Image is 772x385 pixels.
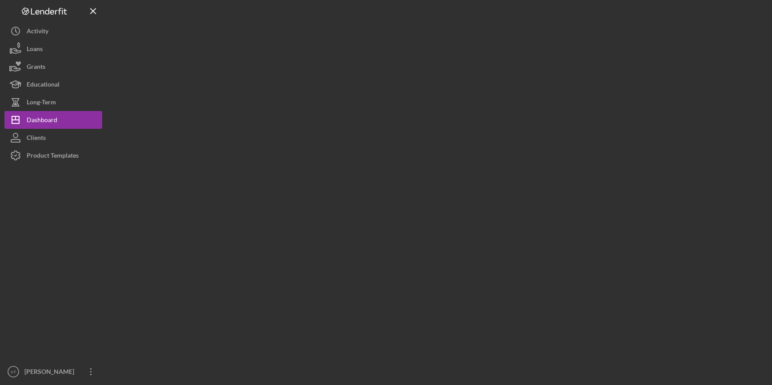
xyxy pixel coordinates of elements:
[27,111,57,131] div: Dashboard
[27,93,56,113] div: Long-Term
[4,93,102,111] button: Long-Term
[4,129,102,147] button: Clients
[4,111,102,129] button: Dashboard
[27,147,79,167] div: Product Templates
[11,369,16,374] text: VT
[4,58,102,75] button: Grants
[27,58,45,78] div: Grants
[27,40,43,60] div: Loans
[4,75,102,93] button: Educational
[4,147,102,164] button: Product Templates
[27,22,48,42] div: Activity
[4,22,102,40] button: Activity
[22,363,80,383] div: [PERSON_NAME]
[27,129,46,149] div: Clients
[4,363,102,381] button: VT[PERSON_NAME]
[27,75,60,95] div: Educational
[4,40,102,58] button: Loans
